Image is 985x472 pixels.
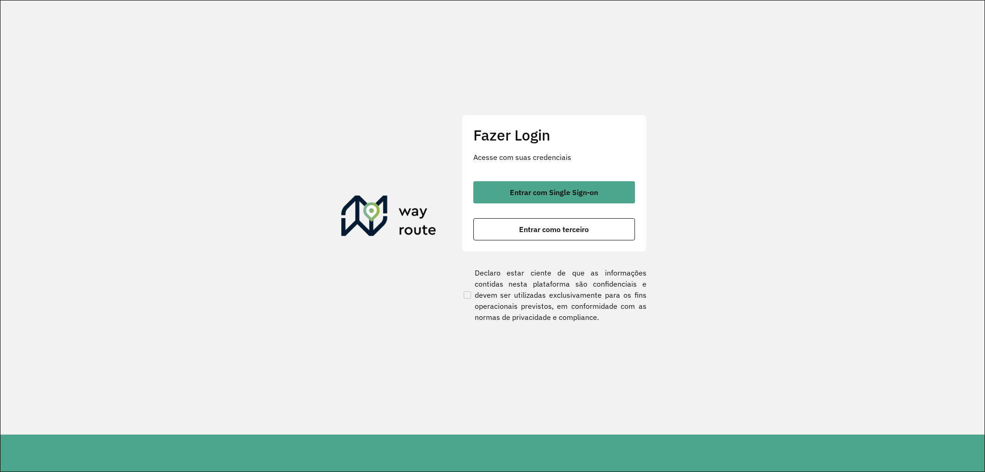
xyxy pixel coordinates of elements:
span: Entrar com Single Sign-on [510,189,598,196]
span: Entrar como terceiro [519,226,589,233]
img: Roteirizador AmbevTech [341,196,436,240]
button: button [473,218,635,240]
label: Declaro estar ciente de que as informações contidas nesta plataforma são confidenciais e devem se... [462,267,647,323]
button: button [473,181,635,203]
h2: Fazer Login [473,126,635,144]
p: Acesse com suas credenciais [473,152,635,163]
